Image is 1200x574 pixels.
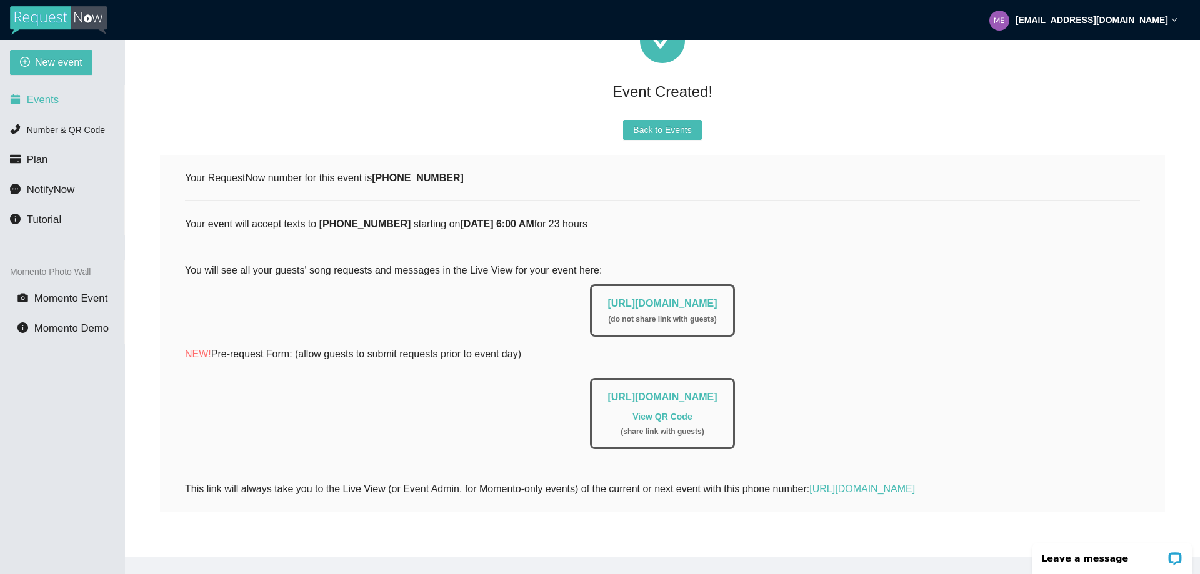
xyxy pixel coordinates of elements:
[10,94,21,104] span: calendar
[17,292,28,303] span: camera
[1024,535,1200,574] iframe: LiveChat chat widget
[1016,15,1168,25] strong: [EMAIL_ADDRESS][DOMAIN_NAME]
[185,172,464,183] span: Your RequestNow number for this event is
[10,124,21,134] span: phone
[1171,17,1177,23] span: down
[34,292,108,304] span: Momento Event
[35,54,82,70] span: New event
[372,172,464,183] b: [PHONE_NUMBER]
[34,322,109,334] span: Momento Demo
[10,154,21,164] span: credit-card
[460,219,534,229] b: [DATE] 6:00 AM
[607,298,717,309] a: [URL][DOMAIN_NAME]
[185,481,1140,497] div: This link will always take you to the Live View (or Event Admin, for Momento-only events) of the ...
[10,214,21,224] span: info-circle
[633,123,691,137] span: Back to Events
[10,50,92,75] button: plus-circleNew event
[185,346,1140,362] p: Pre-request Form: (allow guests to submit requests prior to event day)
[632,412,692,422] a: View QR Code
[27,154,48,166] span: Plan
[185,262,1140,465] div: You will see all your guests' song requests and messages in the Live View for your event here:
[319,219,411,229] b: [PHONE_NUMBER]
[27,214,61,225] span: Tutorial
[27,125,105,135] span: Number & QR Code
[185,349,211,359] span: NEW!
[20,57,30,69] span: plus-circle
[27,94,59,106] span: Events
[17,322,28,333] span: info-circle
[809,483,915,494] a: [URL][DOMAIN_NAME]
[607,392,717,402] a: [URL][DOMAIN_NAME]
[989,11,1009,31] img: 857ddd2fa6698a26fa621b10566aaef6
[607,426,717,438] div: ( share link with guests )
[10,6,107,35] img: RequestNow
[185,216,1140,232] div: Your event will accept texts to starting on for 23 hours
[10,184,21,194] span: message
[27,184,74,195] span: NotifyNow
[607,314,717,325] div: ( do not share link with guests )
[160,78,1165,105] div: Event Created!
[623,120,701,140] button: Back to Events
[640,18,685,63] span: check-circle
